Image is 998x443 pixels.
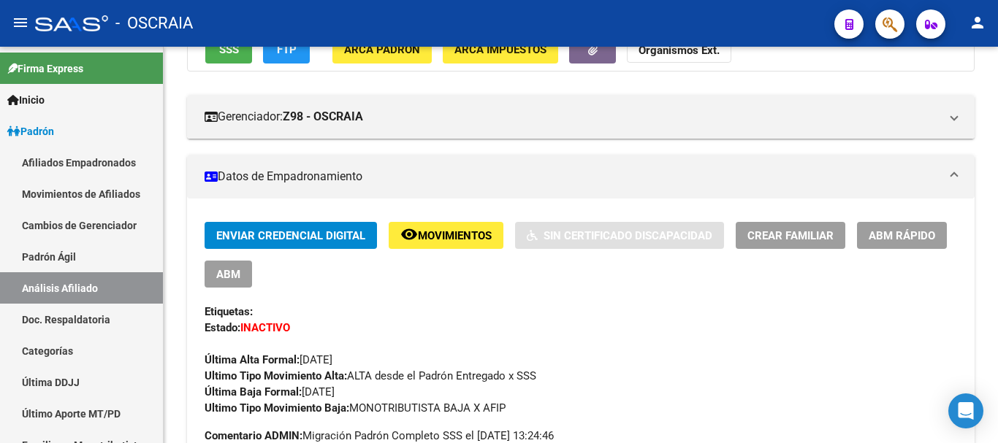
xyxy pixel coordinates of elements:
[389,222,503,249] button: Movimientos
[205,261,252,288] button: ABM
[283,109,363,125] strong: Z98 - OSCRAIA
[205,321,240,334] strong: Estado:
[344,44,420,57] span: ARCA Padrón
[948,393,983,428] div: Open Intercom Messenger
[240,321,290,334] strong: INACTIVO
[627,36,731,63] button: Organismos Ext.
[216,229,365,242] span: Enviar Credencial Digital
[400,226,418,243] mat-icon: remove_red_eye
[205,369,347,382] strong: Ultimo Tipo Movimiento Alta:
[205,109,940,125] mat-panel-title: Gerenciador:
[515,222,724,249] button: Sin Certificado Discapacidad
[205,429,302,442] strong: Comentario ADMIN:
[454,44,546,57] span: ARCA Impuestos
[216,268,240,281] span: ABM
[544,229,712,242] span: Sin Certificado Discapacidad
[736,222,845,249] button: Crear Familiar
[205,36,252,63] button: SSS
[857,222,947,249] button: ABM Rápido
[205,305,253,318] strong: Etiquetas:
[205,385,335,398] span: [DATE]
[969,14,986,31] mat-icon: person
[747,229,834,242] span: Crear Familiar
[205,222,377,249] button: Enviar Credencial Digital
[219,44,239,57] span: SSS
[263,36,310,63] button: FTP
[277,44,297,57] span: FTP
[7,61,83,77] span: Firma Express
[7,92,45,108] span: Inicio
[12,14,29,31] mat-icon: menu
[869,229,935,242] span: ABM Rápido
[205,401,506,415] span: MONOTRIBUTISTA BAJA X AFIP
[205,385,302,398] strong: Última Baja Formal:
[443,36,558,63] button: ARCA Impuestos
[187,95,975,139] mat-expansion-panel-header: Gerenciador:Z98 - OSCRAIA
[205,401,349,415] strong: Ultimo Tipo Movimiento Baja:
[418,229,492,242] span: Movimientos
[205,169,940,185] mat-panel-title: Datos de Empadronamiento
[205,353,332,366] span: [DATE]
[332,36,432,63] button: ARCA Padrón
[7,123,54,139] span: Padrón
[205,353,300,366] strong: Última Alta Formal:
[639,45,720,58] strong: Organismos Ext.
[115,7,193,39] span: - OSCRAIA
[187,155,975,199] mat-expansion-panel-header: Datos de Empadronamiento
[205,369,536,382] span: ALTA desde el Padrón Entregado x SSS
